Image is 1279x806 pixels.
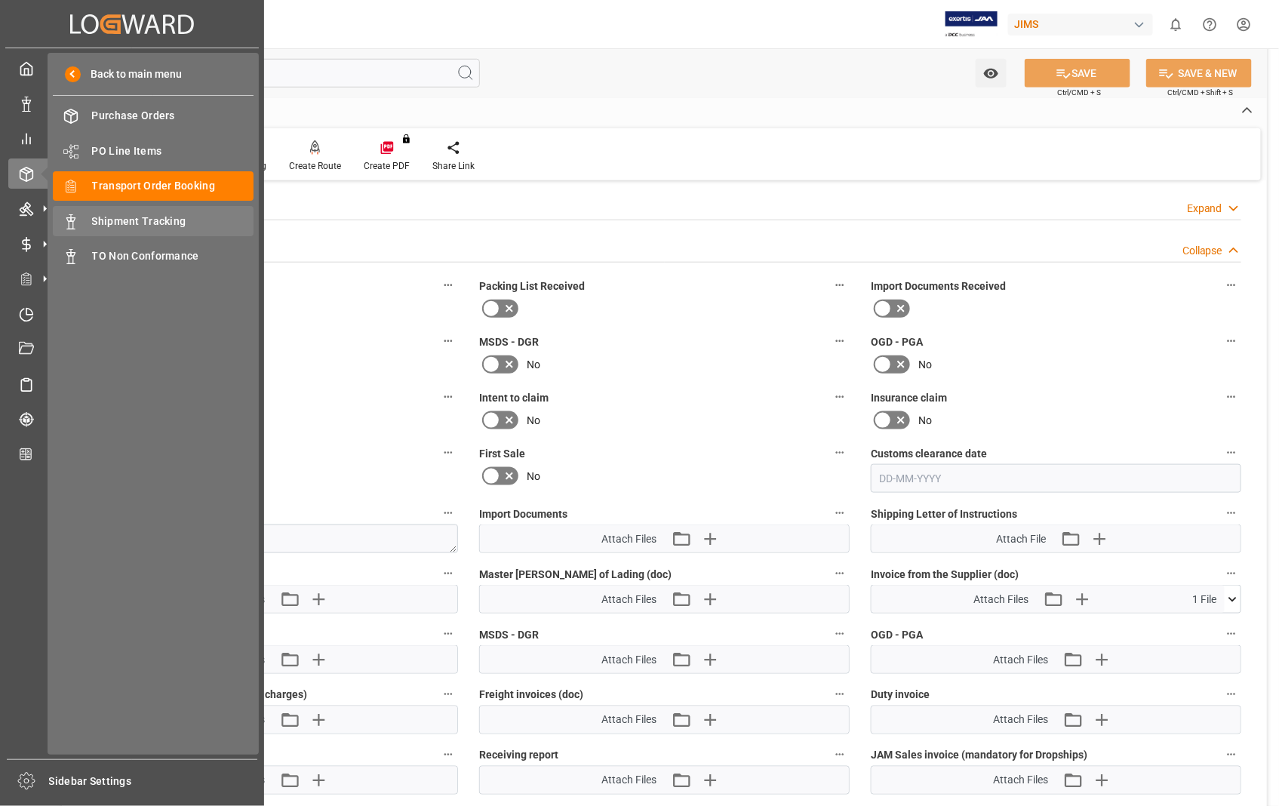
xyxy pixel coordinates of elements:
[918,413,932,429] span: No
[527,469,540,485] span: No
[830,745,850,764] button: Receiving report
[918,357,932,373] span: No
[1182,243,1222,259] div: Collapse
[438,443,458,463] button: Carrier /Forwarder claim
[1222,564,1241,583] button: Invoice from the Supplier (doc)
[976,59,1007,88] button: open menu
[1008,10,1159,38] button: JIMS
[92,248,254,264] span: TO Non Conformance
[1057,87,1101,98] span: Ctrl/CMD + S
[1167,87,1234,98] span: Ctrl/CMD + Shift + S
[871,688,930,703] span: Duty invoice
[1222,503,1241,523] button: Shipping Letter of Instructions
[8,124,256,153] a: My Reports
[830,443,850,463] button: First Sale
[1222,443,1241,463] button: Customs clearance date
[871,567,1019,583] span: Invoice from the Supplier (doc)
[527,413,540,429] span: No
[830,684,850,704] button: Freight invoices (doc)
[92,214,254,229] span: Shipment Tracking
[1222,684,1241,704] button: Duty invoice
[53,101,254,131] a: Purchase Orders
[438,387,458,407] button: Receiving report
[830,503,850,523] button: Import Documents
[871,506,1017,522] span: Shipping Letter of Instructions
[1222,745,1241,764] button: JAM Sales invoice (mandatory for Dropships)
[1187,201,1222,217] div: Expand
[479,446,525,462] span: First Sale
[1222,275,1241,295] button: Import Documents Received
[1008,14,1153,35] div: JIMS
[1222,331,1241,351] button: OGD - PGA
[438,684,458,704] button: Quote (Freight and/or any additional charges)
[69,59,480,88] input: Search Fields
[8,88,256,118] a: Data Management
[479,506,567,522] span: Import Documents
[81,66,183,82] span: Back to main menu
[438,331,458,351] button: Customs documents sent to broker
[432,159,475,173] div: Share Link
[92,143,254,159] span: PO Line Items
[479,390,549,406] span: Intent to claim
[1159,8,1193,42] button: show 0 new notifications
[830,331,850,351] button: MSDS - DGR
[993,712,1048,728] span: Attach Files
[1146,59,1252,88] button: SAVE & NEW
[8,299,256,328] a: Timeslot Management V2
[871,334,923,350] span: OGD - PGA
[871,748,1087,764] span: JAM Sales invoice (mandatory for Dropships)
[996,531,1046,547] span: Attach File
[53,171,254,201] a: Transport Order Booking
[871,627,923,643] span: OGD - PGA
[92,108,254,124] span: Purchase Orders
[830,275,850,295] button: Packing List Received
[601,592,656,608] span: Attach Files
[993,652,1048,668] span: Attach Files
[973,592,1028,608] span: Attach Files
[479,334,539,350] span: MSDS - DGR
[479,688,583,703] span: Freight invoices (doc)
[438,503,458,523] button: Customs entry number
[527,357,540,373] span: No
[8,369,256,398] a: Sailing Schedules
[945,11,998,38] img: Exertis%20JAM%20-%20Email%20Logo.jpg_1722504956.jpg
[438,745,458,764] button: Claim documents
[1192,592,1216,608] span: 1 File
[871,390,947,406] span: Insurance claim
[438,275,458,295] button: Shipping instructions SENT
[1222,624,1241,644] button: OGD - PGA
[49,774,258,789] span: Sidebar Settings
[53,136,254,165] a: PO Line Items
[479,748,558,764] span: Receiving report
[289,159,341,173] div: Create Route
[53,241,254,271] a: TO Non Conformance
[871,278,1006,294] span: Import Documents Received
[8,334,256,364] a: Document Management
[601,773,656,789] span: Attach Files
[438,564,458,583] button: Packing List
[830,564,850,583] button: Master [PERSON_NAME] of Lading (doc)
[8,405,256,434] a: Tracking Shipment
[1193,8,1227,42] button: Help Center
[1222,387,1241,407] button: Insurance claim
[8,439,256,469] a: CO2 Calculator
[830,387,850,407] button: Intent to claim
[601,652,656,668] span: Attach Files
[871,464,1241,493] input: DD-MM-YYYY
[479,567,672,583] span: Master [PERSON_NAME] of Lading (doc)
[601,712,656,728] span: Attach Files
[438,624,458,644] button: Preferential tariff
[53,206,254,235] a: Shipment Tracking
[8,54,256,83] a: My Cockpit
[479,627,539,643] span: MSDS - DGR
[1025,59,1130,88] button: SAVE
[830,624,850,644] button: MSDS - DGR
[479,278,585,294] span: Packing List Received
[601,531,656,547] span: Attach Files
[871,446,987,462] span: Customs clearance date
[993,773,1048,789] span: Attach Files
[92,178,254,194] span: Transport Order Booking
